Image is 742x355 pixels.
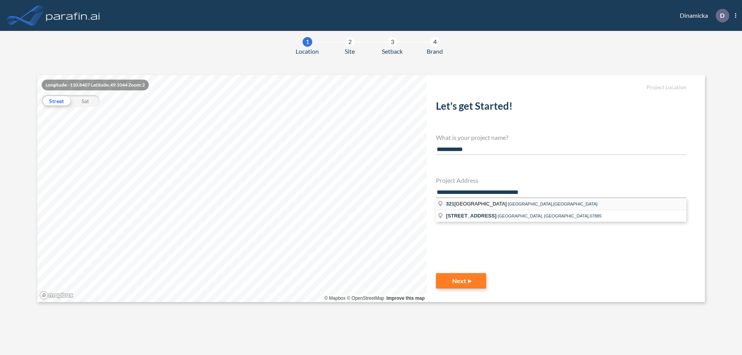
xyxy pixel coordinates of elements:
span: Setback [382,47,403,56]
span: Site [345,47,355,56]
a: Mapbox [324,296,345,301]
div: Sat [71,95,100,107]
h5: Project Location [436,84,686,91]
a: OpenStreetMap [347,296,384,301]
p: D [720,12,725,19]
a: Improve this map [386,296,425,301]
span: Location [296,47,319,56]
div: 4 [430,37,440,47]
h4: What is your project name? [436,134,686,141]
span: [STREET_ADDRESS] [446,213,497,219]
div: 3 [388,37,397,47]
a: Mapbox homepage [39,291,73,300]
span: 321 [446,201,454,207]
span: [GEOGRAPHIC_DATA],[GEOGRAPHIC_DATA] [508,202,597,206]
h4: Project Address [436,177,686,184]
canvas: Map [37,75,427,302]
div: 1 [303,37,312,47]
span: [GEOGRAPHIC_DATA] [446,201,508,207]
h2: Let's get Started! [436,100,686,115]
div: Street [42,95,71,107]
div: 2 [345,37,355,47]
div: Longitude: -110.8407 Latitude: 49.1044 Zoom: 2 [42,80,149,90]
span: Brand [427,47,443,56]
img: logo [44,8,102,23]
button: Next [436,273,486,289]
div: Dinamicka [668,9,736,22]
span: [GEOGRAPHIC_DATA], [GEOGRAPHIC_DATA],07885 [498,214,602,218]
